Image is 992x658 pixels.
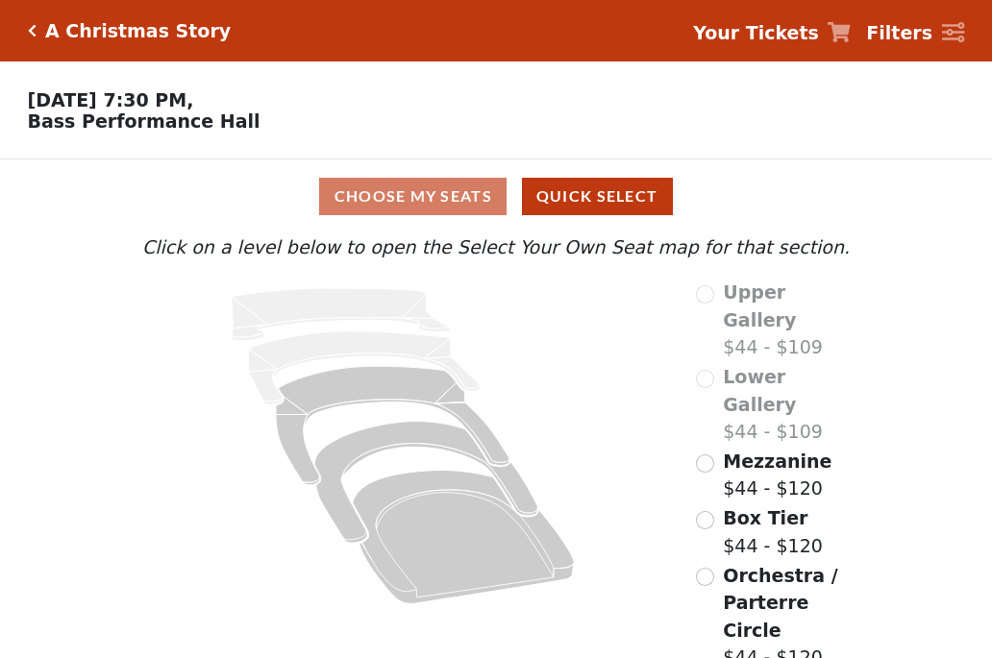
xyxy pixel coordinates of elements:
span: Orchestra / Parterre Circle [723,565,837,641]
span: Box Tier [723,507,807,528]
label: $44 - $109 [723,279,855,361]
a: Click here to go back to filters [28,24,37,37]
strong: Your Tickets [693,22,819,43]
strong: Filters [866,22,932,43]
a: Filters [866,19,964,47]
label: $44 - $120 [723,504,823,559]
path: Lower Gallery - Seats Available: 0 [249,331,481,404]
p: Click on a level below to open the Select Your Own Seat map for that section. [137,233,855,261]
label: $44 - $120 [723,448,831,502]
span: Mezzanine [723,451,831,472]
path: Upper Gallery - Seats Available: 0 [232,288,451,341]
a: Your Tickets [693,19,851,47]
span: Lower Gallery [723,366,796,415]
h5: A Christmas Story [45,20,231,42]
span: Upper Gallery [723,281,796,330]
label: $44 - $109 [723,363,855,446]
path: Orchestra / Parterre Circle - Seats Available: 203 [353,471,575,604]
button: Quick Select [522,178,673,215]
